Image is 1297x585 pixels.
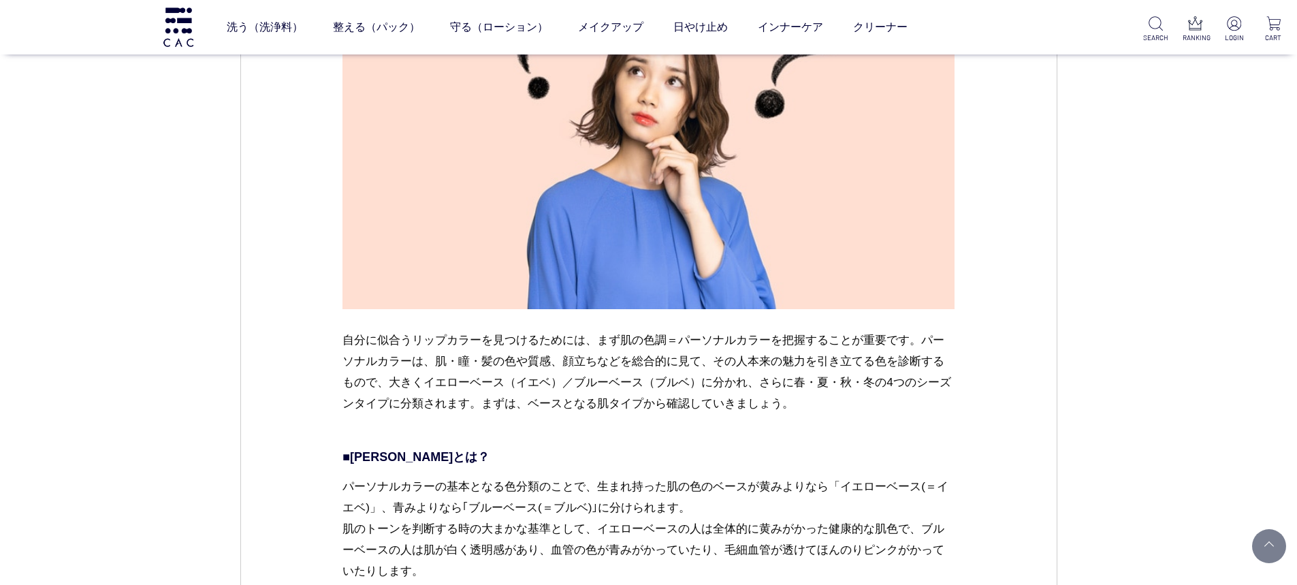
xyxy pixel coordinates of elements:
[578,8,643,46] a: メイクアップ
[161,7,195,46] img: logo
[227,8,303,46] a: 洗う（洗浄料）
[1143,16,1168,43] a: SEARCH
[1261,33,1286,43] p: CART
[1221,16,1247,43] a: LOGIN
[1261,16,1286,43] a: CART
[1143,33,1168,43] p: SEARCH
[450,8,548,46] a: 守る（ローション）
[758,8,823,46] a: インナーケア
[1183,33,1208,43] p: RANKING
[1183,16,1208,43] a: RANKING
[342,448,955,467] p: ■[PERSON_NAME]とは？
[853,8,908,46] a: クリーナー
[673,8,728,46] a: 日やけ止め
[342,330,955,436] p: 自分に似合うリップカラーを見つけるためには、まず肌の色調＝パーソナルカラーを把握することが重要です。パーソナルカラーは、肌・瞳・髪の色や質感、顔立ちなどを総合的に見て、その人本来の魅力を引き立て...
[1221,33,1247,43] p: LOGIN
[333,8,420,46] a: 整える（パック）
